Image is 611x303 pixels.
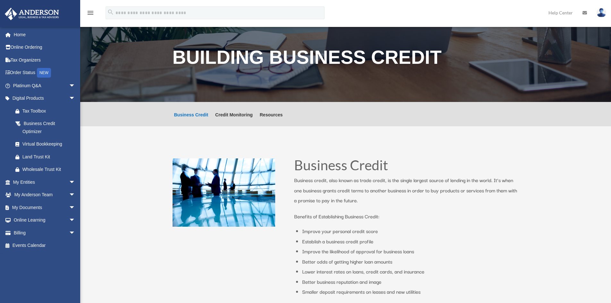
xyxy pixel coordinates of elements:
[4,239,85,252] a: Events Calendar
[87,11,94,17] a: menu
[22,120,74,135] div: Business Credit Optimizer
[302,287,519,297] li: Smaller deposit requirements on leases and new utilities
[174,113,208,126] a: Business Credit
[4,226,85,239] a: Billingarrow_drop_down
[302,246,519,257] li: Improve the likelihood of approval for business loans
[69,176,82,189] span: arrow_drop_down
[3,8,61,20] img: Anderson Advisors Platinum Portal
[4,92,85,105] a: Digital Productsarrow_drop_down
[69,79,82,92] span: arrow_drop_down
[4,54,85,66] a: Tax Organizers
[302,257,519,267] li: Better odds of getting higher loan amounts
[37,68,51,78] div: NEW
[4,41,85,54] a: Online Ordering
[173,48,519,70] h1: Building Business Credit
[69,189,82,202] span: arrow_drop_down
[173,158,275,227] img: business people talking in office
[4,66,85,80] a: Order StatusNEW
[4,189,85,201] a: My Anderson Teamarrow_drop_down
[9,117,82,138] a: Business Credit Optimizer
[107,9,114,16] i: search
[4,176,85,189] a: My Entitiesarrow_drop_down
[4,79,85,92] a: Platinum Q&Aarrow_drop_down
[4,28,85,41] a: Home
[294,158,519,175] h1: Business Credit
[69,92,82,105] span: arrow_drop_down
[302,236,519,247] li: Establish a business credit profile
[302,277,519,287] li: Better business reputation and image
[9,150,85,163] a: Land Trust Kit
[69,226,82,240] span: arrow_drop_down
[302,266,519,277] li: Lower interest rates on loans, credit cards, and insurance
[22,140,77,148] div: Virtual Bookkeeping
[22,153,77,161] div: Land Trust Kit
[69,201,82,214] span: arrow_drop_down
[9,163,85,176] a: Wholesale Trust Kit
[22,107,77,115] div: Tax Toolbox
[597,8,606,17] img: User Pic
[260,113,283,126] a: Resources
[22,165,77,173] div: Wholesale Trust Kit
[69,214,82,227] span: arrow_drop_down
[294,211,519,222] p: Benefits of Establishing Business Credit:
[9,105,85,117] a: Tax Toolbox
[4,201,85,214] a: My Documentsarrow_drop_down
[215,113,253,126] a: Credit Monitoring
[87,9,94,17] i: menu
[302,226,519,236] li: Improve your personal credit score
[9,138,85,151] a: Virtual Bookkeeping
[294,175,519,211] p: Business credit, also known as trade credit, is the single largest source of lending in the world...
[4,214,85,227] a: Online Learningarrow_drop_down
